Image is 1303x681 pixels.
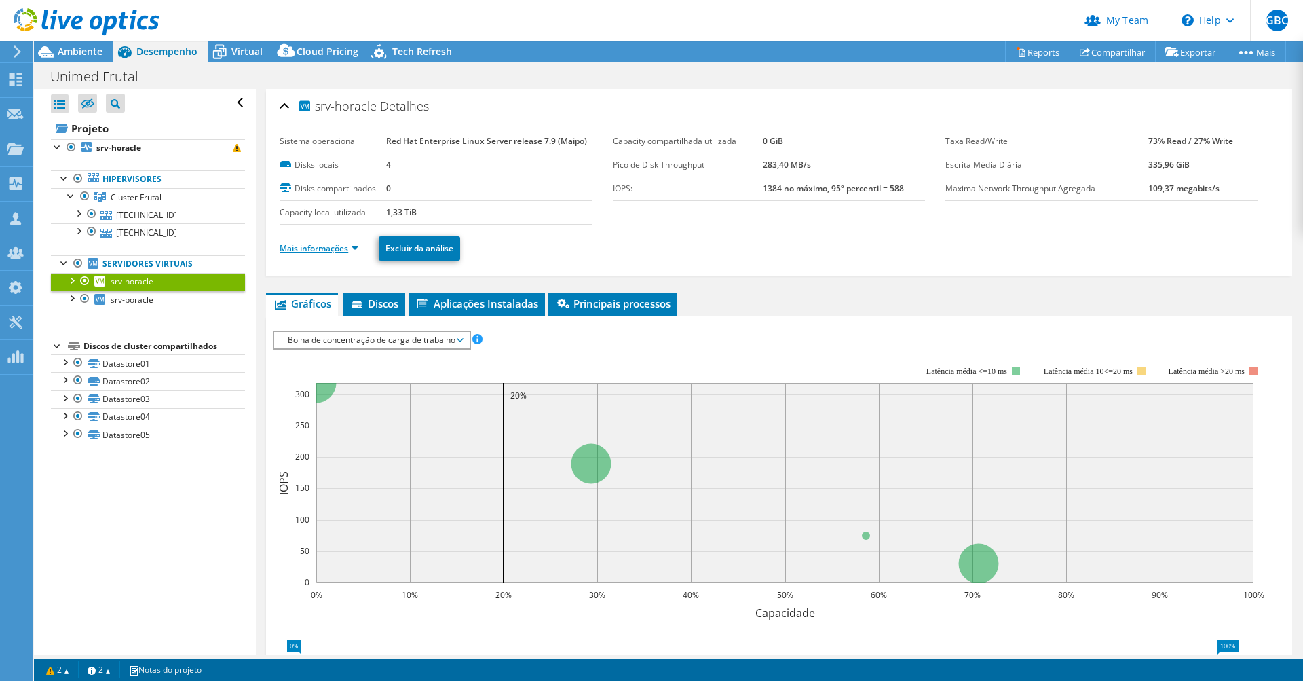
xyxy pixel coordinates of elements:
label: Taxa Read/Write [945,134,1148,148]
a: Reports [1005,41,1070,62]
text: 90% [1152,589,1168,601]
div: Discos de cluster compartilhados [83,338,245,354]
a: Datastore01 [51,354,245,372]
span: Tech Refresh [392,45,452,58]
a: Datastore02 [51,372,245,390]
a: Hipervisores [51,170,245,188]
span: Cluster Frutal [111,191,162,203]
span: Bolha de concentração de carga de trabalho [281,332,462,348]
b: 4 [386,159,391,170]
text: 250 [295,420,309,431]
b: 0 GiB [763,135,783,147]
b: srv-horacle [96,142,141,153]
a: srv-horacle [51,139,245,157]
text: 0% [311,589,322,601]
label: Escrita Média Diária [945,158,1148,172]
label: IOPS: [613,182,763,196]
a: 2 [78,661,120,678]
tspan: Latência média <=10 ms [926,367,1007,376]
a: 2 [37,661,79,678]
a: Excluir da análise [379,236,460,261]
text: 200 [295,451,309,462]
span: srv-horacle [111,276,153,287]
b: 283,40 MB/s [763,159,811,170]
text: Latência média >20 ms [1169,367,1245,376]
label: Pico de Disk Throughput [613,158,763,172]
b: 0 [386,183,391,194]
a: Cluster Frutal [51,188,245,206]
h1: Unimed Frutal [44,69,159,84]
b: 1,33 TiB [386,206,417,218]
b: 1384 no máximo, 95º percentil = 588 [763,183,904,194]
span: Cloud Pricing [297,45,358,58]
span: Principais processos [555,297,671,310]
tspan: Latência média 10<=20 ms [1044,367,1133,376]
b: 335,96 GiB [1148,159,1190,170]
a: Servidores virtuais [51,255,245,273]
a: Mais informações [280,242,358,254]
a: Datastore03 [51,390,245,408]
label: Disks compartilhados [280,182,385,196]
svg: \n [1182,14,1194,26]
a: Datastore05 [51,426,245,443]
text: IOPS [276,471,291,494]
a: Datastore04 [51,408,245,426]
text: 50% [777,589,793,601]
a: Projeto [51,117,245,139]
text: 50 [300,545,309,557]
text: 80% [1058,589,1074,601]
a: srv-poracle [51,291,245,308]
text: 100% [1243,589,1264,601]
text: 10% [402,589,418,601]
span: Discos [350,297,398,310]
text: 100 [295,514,309,526]
span: Detalhes [380,98,429,114]
span: srv-poracle [111,294,153,306]
span: Gráficos [273,297,331,310]
text: 20% [495,589,512,601]
span: Ambiente [58,45,102,58]
label: Capacity compartilhada utilizada [613,134,763,148]
text: 60% [871,589,887,601]
span: GBC [1266,10,1288,31]
text: 70% [964,589,981,601]
span: Aplicações Instaladas [415,297,538,310]
text: 40% [683,589,699,601]
a: Mais [1226,41,1286,62]
b: Red Hat Enterprise Linux Server release 7.9 (Maipo) [386,135,587,147]
text: Capacidade [755,606,815,621]
span: Desempenho [136,45,197,58]
text: 300 [295,388,309,400]
text: 30% [589,589,605,601]
text: 0 [305,576,309,588]
span: Virtual [231,45,263,58]
a: [TECHNICAL_ID] [51,223,245,241]
a: [TECHNICAL_ID] [51,206,245,223]
text: 150 [295,482,309,494]
label: Capacity local utilizada [280,206,385,219]
label: Sistema operacional [280,134,385,148]
a: Compartilhar [1070,41,1156,62]
a: Notas do projeto [119,661,211,678]
b: 73% Read / 27% Write [1148,135,1233,147]
a: srv-horacle [51,273,245,291]
b: 109,37 megabits/s [1148,183,1220,194]
label: Disks locais [280,158,385,172]
a: Exportar [1155,41,1226,62]
text: 20% [510,390,527,401]
span: srv-horacle [297,98,377,113]
label: Maxima Network Throughput Agregada [945,182,1148,196]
